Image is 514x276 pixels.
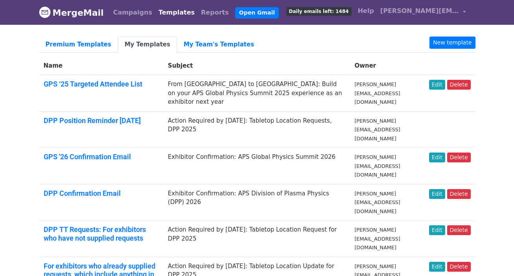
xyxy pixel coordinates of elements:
a: Edit [429,225,445,235]
a: Premium Templates [39,37,118,53]
a: Edit [429,262,445,272]
small: [PERSON_NAME][EMAIL_ADDRESS][DOMAIN_NAME] [354,191,400,214]
a: Reports [198,5,232,20]
a: Edit [429,189,445,199]
a: Daily emails left: 1484 [283,3,355,19]
a: DPP TT Requests: For exhibitors who have not supplied requests [44,225,146,242]
small: [PERSON_NAME][EMAIL_ADDRESS][DOMAIN_NAME] [354,118,400,142]
a: DPP Confirmation Email [44,189,121,197]
th: Subject [163,57,350,75]
span: Daily emails left: 1484 [286,7,352,16]
a: Delete [447,262,471,272]
a: Delete [447,189,471,199]
td: Exhibitor Confirmation: APS Global Physics Summit 2026 [163,148,350,184]
a: Campaigns [110,5,155,20]
a: MergeMail [39,4,104,21]
a: GPS ‘25 Targeted Attendee List [44,80,142,88]
a: Delete [447,80,471,90]
a: My Team's Templates [177,37,261,53]
td: Action Required by [DATE]: Tabletop Location Requests, DPP 2025 [163,111,350,148]
a: Edit [429,80,445,90]
td: Action Required by [DATE]: Tabletop Location Request for DPP 2025 [163,221,350,257]
td: From [GEOGRAPHIC_DATA] to [GEOGRAPHIC_DATA]: Build on your APS Global Physics Summit 2025 experie... [163,75,350,112]
a: Delete [447,225,471,235]
a: [PERSON_NAME][EMAIL_ADDRESS][DOMAIN_NAME] [377,3,469,22]
span: [PERSON_NAME][EMAIL_ADDRESS][DOMAIN_NAME] [380,6,459,16]
a: Edit [429,153,445,162]
a: GPS '26 Confirmation Email [44,153,131,161]
th: Name [39,57,163,75]
img: MergeMail logo [39,6,51,18]
th: Owner [350,57,424,75]
a: My Templates [118,37,177,53]
a: Help [355,3,377,19]
a: DPP Position Reminder [DATE] [44,116,141,125]
td: Exhibitor Confirmation: APS Division of Plasma Physics (DPP) 2026 [163,184,350,221]
small: [PERSON_NAME][EMAIL_ADDRESS][DOMAIN_NAME] [354,81,400,105]
a: Templates [155,5,198,20]
small: [PERSON_NAME][EMAIL_ADDRESS][DOMAIN_NAME] [354,154,400,178]
a: New template [429,37,475,49]
a: Open Gmail [235,7,279,18]
small: [PERSON_NAME][EMAIL_ADDRESS][DOMAIN_NAME] [354,227,400,250]
a: Delete [447,153,471,162]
